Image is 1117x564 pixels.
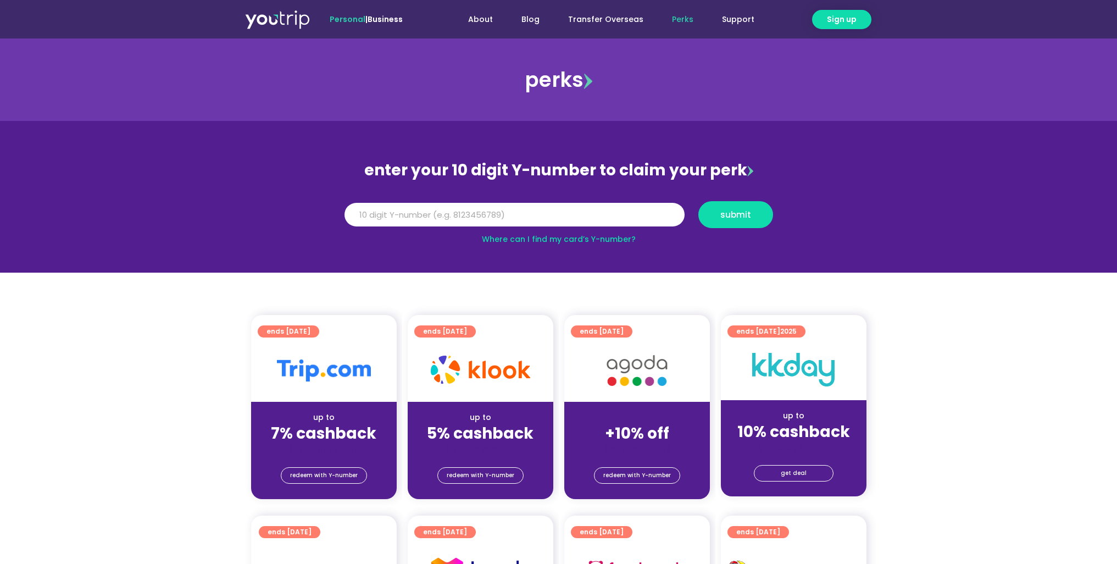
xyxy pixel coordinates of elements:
strong: 7% cashback [271,423,376,444]
a: ends [DATE] [571,325,632,338]
span: up to [627,412,647,423]
a: Sign up [812,10,871,29]
span: redeem with Y-number [447,468,514,483]
a: redeem with Y-number [437,467,524,484]
a: ends [DATE] [258,325,319,338]
span: Personal [330,14,365,25]
span: ends [DATE] [266,325,310,338]
span: ends [DATE] [580,526,624,538]
a: ends [DATE] [414,526,476,538]
strong: 10% cashback [737,421,850,443]
span: ends [DATE] [423,325,467,338]
a: Where can I find my card’s Y-number? [482,234,636,245]
a: Blog [507,9,554,30]
div: up to [416,412,544,423]
span: submit [720,211,751,219]
span: Sign up [827,14,857,25]
span: ends [DATE] [736,325,797,338]
a: redeem with Y-number [594,467,680,484]
div: up to [730,410,858,422]
form: Y Number [344,201,773,236]
a: Transfer Overseas [554,9,658,30]
a: ends [DATE] [571,526,632,538]
div: (for stays only) [416,444,544,455]
button: submit [698,201,773,228]
span: ends [DATE] [736,526,780,538]
a: Business [368,14,403,25]
div: (for stays only) [730,442,858,454]
a: ends [DATE] [727,526,789,538]
span: ends [DATE] [580,325,624,338]
strong: 5% cashback [427,423,534,444]
div: (for stays only) [573,444,701,455]
span: redeem with Y-number [603,468,671,483]
div: (for stays only) [260,444,388,455]
a: Perks [658,9,708,30]
a: redeem with Y-number [281,467,367,484]
span: ends [DATE] [423,526,467,538]
a: ends [DATE]2025 [727,325,805,338]
a: ends [DATE] [414,325,476,338]
strong: +10% off [605,423,669,444]
a: ends [DATE] [259,526,320,538]
span: redeem with Y-number [290,468,358,483]
input: 10 digit Y-number (e.g. 8123456789) [344,203,685,227]
span: 2025 [780,327,797,336]
nav: Menu [432,9,769,30]
span: ends [DATE] [268,526,312,538]
a: get deal [754,465,833,482]
a: Support [708,9,769,30]
span: | [330,14,403,25]
a: About [454,9,507,30]
div: up to [260,412,388,423]
span: get deal [781,466,807,481]
div: enter your 10 digit Y-number to claim your perk [339,156,779,185]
